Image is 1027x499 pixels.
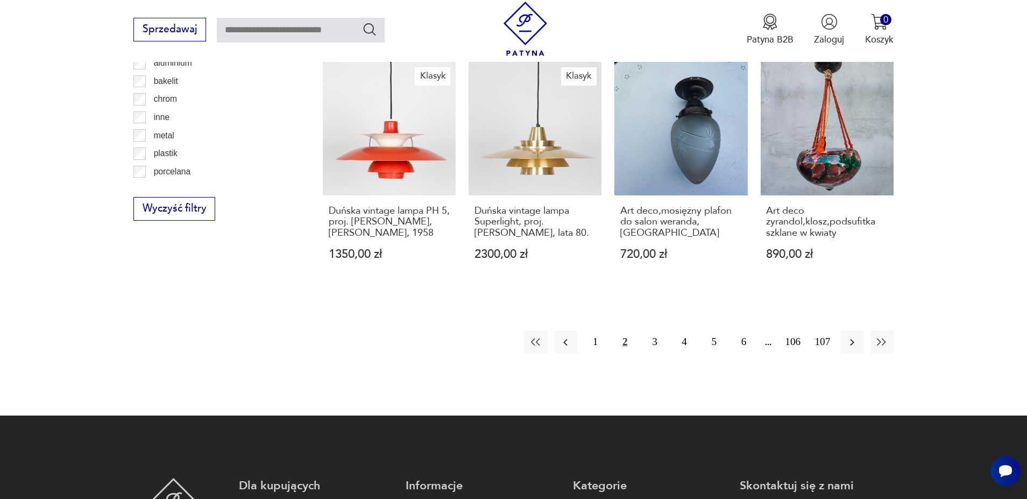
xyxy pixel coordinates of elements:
p: Informacje [406,478,559,494]
p: Koszyk [865,33,894,46]
div: 0 [880,14,891,25]
p: plastik [154,146,178,160]
p: Zaloguj [814,33,844,46]
p: 2300,00 zł [474,249,596,260]
button: Sprzedawaj [133,18,206,41]
a: Sprzedawaj [133,26,206,34]
iframe: Smartsupp widget button [990,456,1021,486]
button: 4 [673,331,696,354]
a: KlasykDuńska vintage lampa PH 5, proj. Poul Henningsen, Louis Poulsen, 1958Duńska vintage lampa P... [323,62,456,285]
img: Ikona medalu [762,13,778,30]
a: Ikona medaluPatyna B2B [747,13,794,46]
p: bakelit [154,74,178,88]
p: Kategorie [573,478,727,494]
a: Art deco,mosiężny plafon do salon weranda,łazienkaArt deco,mosiężny plafon do salon weranda,[GEOG... [614,62,747,285]
p: porcelana [154,165,191,179]
button: 0Koszyk [865,13,894,46]
h3: Duńska vintage lampa PH 5, proj. [PERSON_NAME], [PERSON_NAME], 1958 [329,206,450,238]
button: Zaloguj [814,13,844,46]
button: 107 [811,331,834,354]
p: Patyna B2B [747,33,794,46]
img: Ikona koszyka [871,13,888,30]
h3: Duńska vintage lampa Superlight, proj. [PERSON_NAME], lata 80. [474,206,596,238]
button: 106 [781,331,804,354]
a: KlasykDuńska vintage lampa Superlight, proj. David Mogensen, lata 80.Duńska vintage lampa Superli... [469,62,601,285]
button: Wyczyść filtry [133,197,215,221]
button: 5 [703,331,726,354]
p: Skontaktuj się z nami [740,478,894,494]
p: aluminium [154,56,192,70]
img: Ikonka użytkownika [821,13,838,30]
p: 720,00 zł [620,249,742,260]
button: Szukaj [362,22,378,37]
p: porcelit [154,182,181,196]
button: 2 [613,331,636,354]
h3: Art deco żyrandol,klosz,podsufitka szklane w kwiaty [766,206,888,238]
a: Art deco żyrandol,klosz,podsufitka szklane w kwiatyArt deco żyrandol,klosz,podsufitka szklane w k... [761,62,894,285]
p: inne [154,110,169,124]
p: 890,00 zł [766,249,888,260]
p: metal [154,129,174,143]
p: 1350,00 zł [329,249,450,260]
p: Dla kupujących [239,478,393,494]
h3: Art deco,mosiężny plafon do salon weranda,[GEOGRAPHIC_DATA] [620,206,742,238]
p: chrom [154,92,177,106]
button: 6 [732,331,755,354]
img: Patyna - sklep z meblami i dekoracjami vintage [498,2,553,56]
button: 3 [643,331,666,354]
button: 1 [584,331,607,354]
button: Patyna B2B [747,13,794,46]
